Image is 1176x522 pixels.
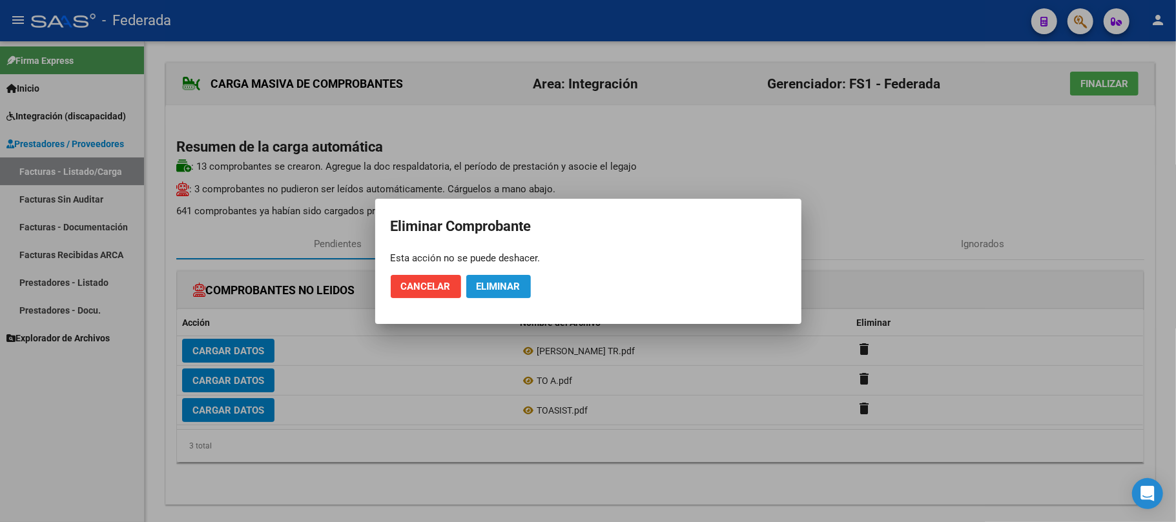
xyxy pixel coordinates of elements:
div: Open Intercom Messenger [1132,478,1163,509]
h2: Eliminar Comprobante [391,214,786,239]
span: Cancelar [401,281,451,292]
button: Cancelar [391,275,461,298]
div: Esta acción no se puede deshacer. [391,252,786,265]
span: Eliminar [477,281,521,292]
button: Eliminar [466,275,531,298]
